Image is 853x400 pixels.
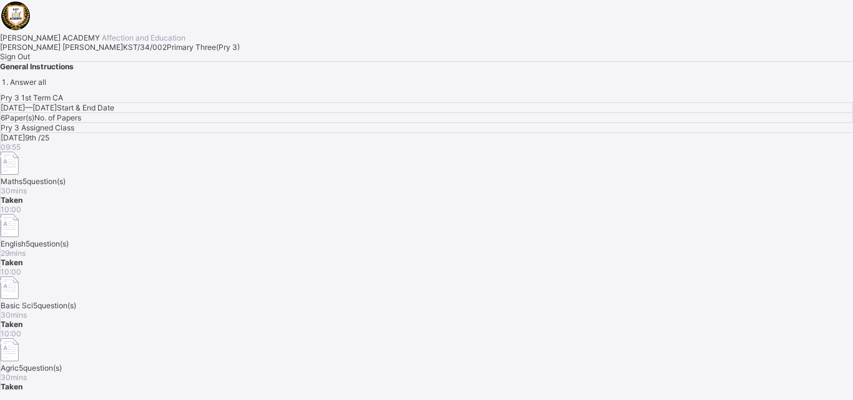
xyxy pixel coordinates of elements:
[1,133,49,142] span: [DATE] 9th /25
[1,205,21,214] span: 10:00
[167,42,240,52] span: Primary Three ( Pry 3 )
[1,329,21,338] span: 10:00
[19,363,62,373] span: 5 question(s)
[100,33,185,42] span: Affection and Education
[1,338,19,361] img: take_paper.cd97e1aca70de81545fe8e300f84619e.svg
[1,248,26,258] span: 29 mins
[1,177,22,186] span: Maths
[1,113,34,122] span: 6 Paper(s)
[1,310,27,320] span: 30 mins
[1,258,22,267] span: Taken
[1,239,26,248] span: English
[123,42,167,52] span: KST/34/002
[1,301,33,310] span: Basic Sci
[22,177,66,186] span: 5 question(s)
[1,103,57,112] span: [DATE] — [DATE]
[26,239,69,248] span: 5 question(s)
[33,301,76,310] span: 5 question(s)
[10,77,46,87] span: Answer all
[1,142,21,152] span: 09:55
[21,123,74,132] span: Assigned Class
[1,382,22,391] span: Taken
[1,373,27,382] span: 30 mins
[1,123,21,132] span: Pry 3
[1,363,19,373] span: Agric
[1,186,27,195] span: 30 mins
[34,113,81,122] span: No. of Papers
[1,267,21,276] span: 10:00
[1,320,22,329] span: Taken
[57,103,114,112] span: Start & End Date
[1,195,22,205] span: Taken
[1,152,19,175] img: take_paper.cd97e1aca70de81545fe8e300f84619e.svg
[1,276,19,300] img: take_paper.cd97e1aca70de81545fe8e300f84619e.svg
[1,214,19,237] img: take_paper.cd97e1aca70de81545fe8e300f84619e.svg
[1,93,63,102] span: Pry 3 1st Term CA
